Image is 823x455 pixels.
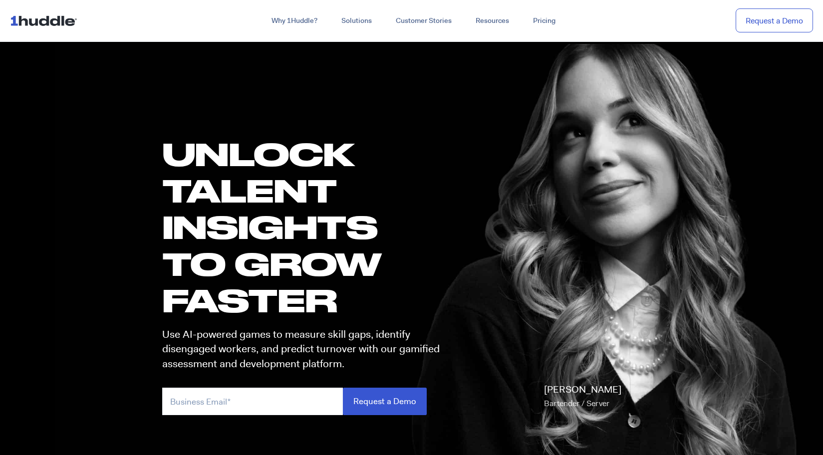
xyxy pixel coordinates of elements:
h1: UNLOCK TALENT INSIGHTS TO GROW FASTER [162,136,464,318]
a: Customer Stories [384,12,464,30]
a: Why 1Huddle? [260,12,329,30]
a: Resources [464,12,521,30]
a: Request a Demo [736,8,813,33]
a: Solutions [329,12,384,30]
p: Use AI-powered games to measure skill gaps, identify disengaged workers, and predict turnover wit... [162,327,464,371]
a: Pricing [521,12,567,30]
input: Request a Demo [343,388,427,415]
input: Business Email* [162,388,343,415]
span: Bartender / Server [544,398,609,409]
p: [PERSON_NAME] [544,383,621,411]
img: ... [10,11,81,30]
